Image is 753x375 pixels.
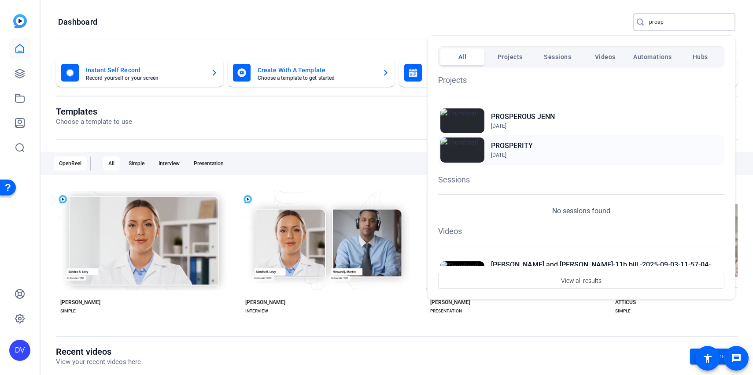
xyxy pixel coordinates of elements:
span: [DATE] [491,152,506,158]
h2: PROSPERITY [491,141,533,151]
span: Sessions [544,49,571,65]
img: Thumbnail [440,108,484,133]
h1: Sessions [438,174,724,186]
h1: Videos [438,225,724,237]
span: Projects [498,49,523,65]
img: Thumbnail [440,261,484,286]
button: View all results [438,273,724,289]
span: [DATE] [491,123,506,129]
img: Thumbnail [440,137,484,162]
h2: PROSPEROUS JENN [491,111,555,122]
span: View all results [561,272,602,289]
span: All [458,49,467,65]
p: No sessions found [552,206,610,216]
h1: Projects [438,74,724,86]
span: Hubs [693,49,708,65]
h2: [PERSON_NAME] and [PERSON_NAME]-11b bill -2025-09-03-11-57-04-578-0 [491,260,722,281]
span: Videos [595,49,616,65]
span: Automations [633,49,672,65]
